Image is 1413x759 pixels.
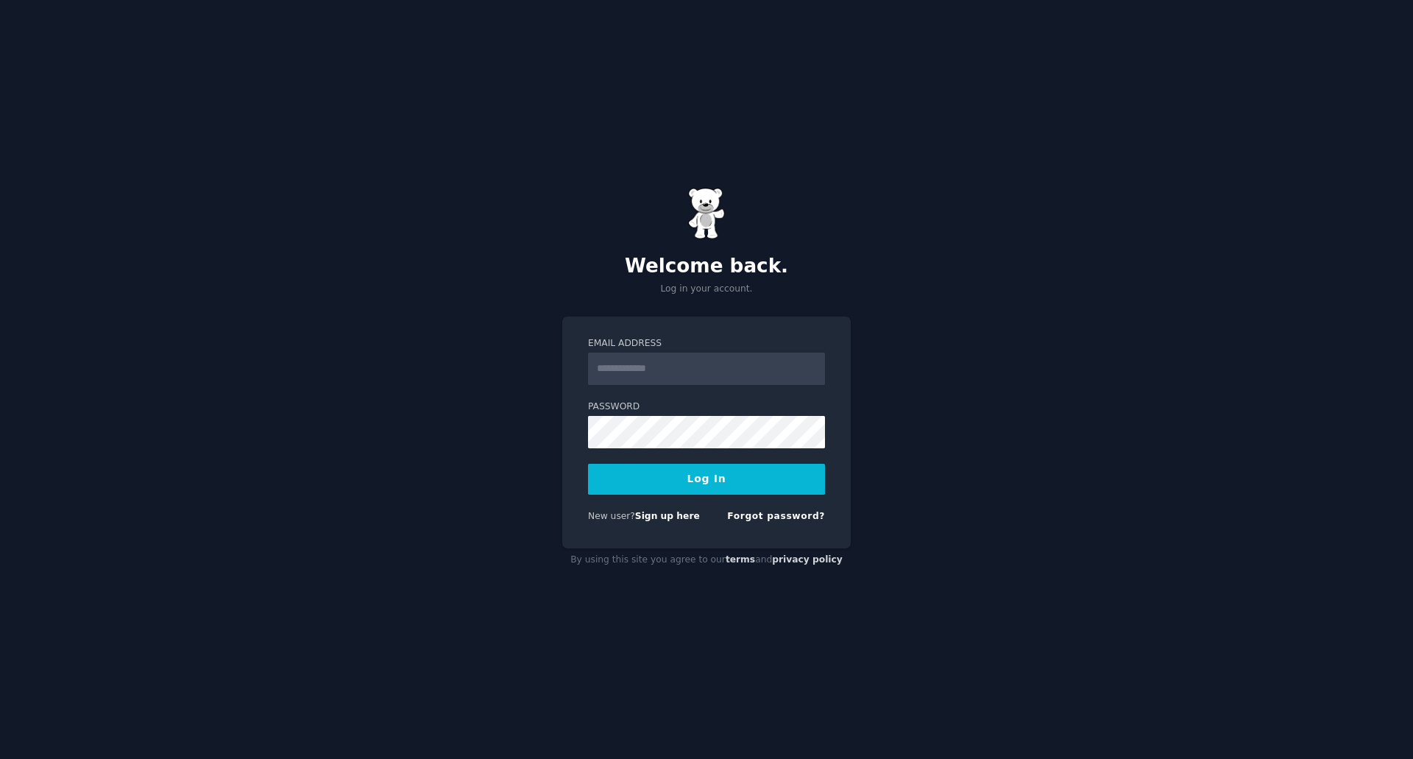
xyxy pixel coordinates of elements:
[562,283,851,296] p: Log in your account.
[635,511,700,521] a: Sign up here
[588,400,825,414] label: Password
[588,511,635,521] span: New user?
[688,188,725,239] img: Gummy Bear
[772,554,843,565] a: privacy policy
[562,548,851,572] div: By using this site you agree to our and
[588,337,825,350] label: Email Address
[726,554,755,565] a: terms
[727,511,825,521] a: Forgot password?
[562,255,851,278] h2: Welcome back.
[588,464,825,495] button: Log In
